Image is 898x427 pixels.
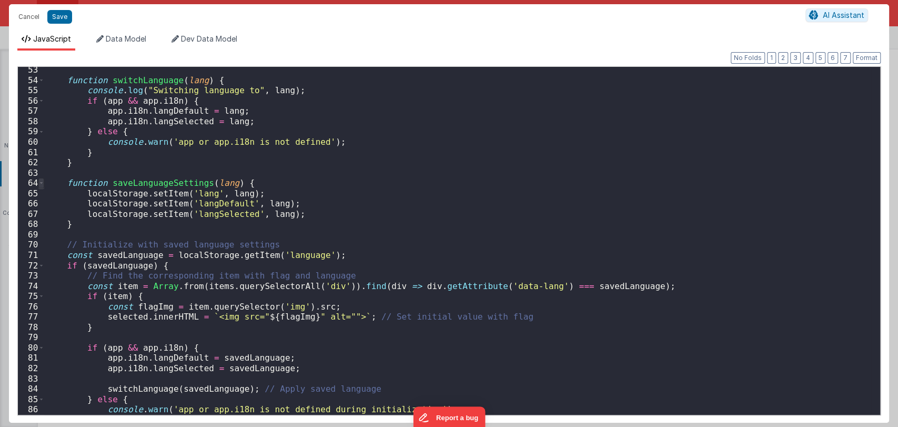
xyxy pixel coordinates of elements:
div: 67 [18,209,45,220]
button: AI Assistant [805,8,868,22]
button: 2 [778,52,788,64]
div: 82 [18,363,45,374]
button: 6 [828,52,838,64]
div: 56 [18,96,45,106]
button: 5 [815,52,825,64]
div: 78 [18,322,45,333]
span: Dev Data Model [181,34,237,43]
div: 80 [18,343,45,353]
span: Data Model [106,34,146,43]
div: 83 [18,374,45,384]
button: 1 [767,52,776,64]
div: 81 [18,353,45,363]
div: 66 [18,198,45,209]
span: AI Assistant [823,11,864,19]
div: 84 [18,384,45,394]
div: 71 [18,250,45,261]
span: JavaScript [33,34,71,43]
div: 53 [18,65,45,75]
div: 86 [18,404,45,415]
button: Cancel [13,9,45,24]
div: 87 [18,415,45,425]
div: 64 [18,178,45,188]
button: Format [853,52,881,64]
button: No Folds [731,52,765,64]
div: 55 [18,85,45,96]
div: 60 [18,137,45,147]
button: 3 [790,52,801,64]
button: Save [47,10,72,24]
div: 54 [18,75,45,86]
div: 57 [18,106,45,116]
div: 73 [18,271,45,281]
div: 85 [18,394,45,405]
div: 69 [18,230,45,240]
button: 7 [840,52,851,64]
div: 72 [18,261,45,271]
div: 74 [18,281,45,292]
div: 65 [18,188,45,199]
div: 76 [18,302,45,312]
div: 63 [18,168,45,178]
div: 58 [18,116,45,127]
div: 79 [18,332,45,343]
div: 77 [18,312,45,322]
div: 70 [18,240,45,250]
div: 61 [18,147,45,158]
div: 62 [18,157,45,168]
div: 75 [18,291,45,302]
div: 68 [18,219,45,230]
div: 59 [18,126,45,137]
button: 4 [803,52,813,64]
